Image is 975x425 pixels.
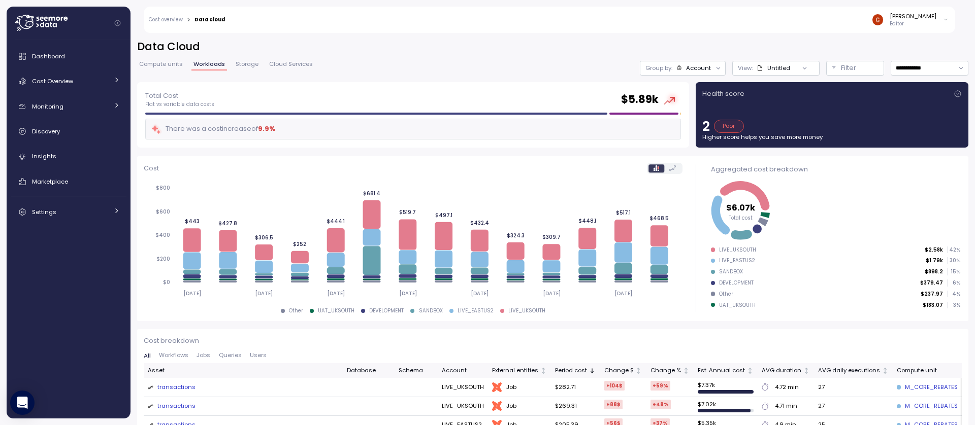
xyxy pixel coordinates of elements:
[694,397,758,416] td: $ 7.02k
[719,279,754,287] div: DEVELOPMENT
[698,366,745,375] div: Est. Annual cost
[435,212,452,219] tspan: $497.1
[948,302,960,309] p: 3 %
[151,123,275,135] div: There was a cost increase of
[471,290,489,297] tspan: [DATE]
[719,246,756,254] div: LIVE_UKSOUTH
[818,366,880,375] div: AVG daily executions
[470,220,489,226] tspan: $432.4
[948,291,960,298] p: 4 %
[897,383,958,392] a: M_CORE_REBATES
[137,40,968,54] h2: Data Cloud
[399,209,416,216] tspan: $519.7
[551,378,600,397] td: $282.71
[194,17,225,22] div: Data cloud
[555,366,587,375] div: Period cost
[488,363,551,378] th: External entitiesNot sorted
[925,268,943,275] p: $898.2
[11,71,126,91] a: Cost Overview
[616,209,631,216] tspan: $517.1
[897,402,958,411] a: M_CORE_REBATES
[369,307,404,314] div: DEVELOPMENT
[155,232,170,239] tspan: $400
[600,363,646,378] th: Change $Not sorted
[156,185,170,192] tspan: $800
[293,241,306,247] tspan: $252
[111,19,124,27] button: Collapse navigation
[236,61,258,67] span: Storage
[719,257,755,264] div: LIVE_EASTUS2
[604,400,623,409] div: +88 $
[948,268,960,275] p: 15 %
[921,291,943,298] p: $237.97
[438,397,488,416] td: LIVE_UKSOUTH
[814,397,893,416] td: 27
[775,402,797,411] div: 4.71 min
[775,383,799,392] div: 4.72 min
[327,290,345,297] tspan: [DATE]
[419,307,443,314] div: SANDBOX
[193,61,225,67] span: Workloads
[145,101,214,108] p: Flat vs variable data costs
[157,383,196,392] div: transactions
[219,352,242,358] span: Queries
[714,120,744,133] div: Poor
[702,133,962,141] p: Higher score helps you save more money
[926,257,943,264] p: $1.79k
[218,220,237,227] tspan: $427.8
[11,121,126,141] a: Discovery
[250,352,267,358] span: Users
[614,290,632,297] tspan: [DATE]
[32,77,73,85] span: Cost Overview
[145,91,214,101] p: Total Cost
[11,171,126,192] a: Marketplace
[156,256,170,262] tspan: $200
[492,366,538,375] div: External entities
[492,382,547,393] div: Job
[254,234,273,241] tspan: $306.5
[458,307,494,314] div: LIVE_EASTUS2
[144,336,962,346] p: Cost breakdown
[255,290,273,297] tspan: [DATE]
[711,164,960,174] div: Aggregated cost breakdown
[318,307,354,314] div: UAT_UKSOUTH
[890,20,936,27] p: Editor
[184,219,199,225] tspan: $443
[258,124,275,134] div: 9.9 %
[948,279,960,287] p: 6 %
[694,378,758,397] td: $ 7.37k
[604,381,625,391] div: +104 $
[890,12,936,20] div: [PERSON_NAME]
[803,367,810,374] div: Not sorted
[269,61,313,67] span: Cloud Services
[646,363,694,378] th: Change %Not sorted
[841,63,856,73] p: Filter
[758,363,814,378] th: AVG durationNot sorted
[399,290,416,297] tspan: [DATE]
[814,363,893,378] th: AVG daily executionsNot sorted
[649,216,669,222] tspan: $468.5
[682,367,690,374] div: Not sorted
[492,401,547,411] div: Job
[814,378,893,397] td: 27
[923,302,943,309] p: $183.07
[157,402,196,411] a: transactions
[32,52,65,60] span: Dashboard
[551,397,600,416] td: $269.31
[438,378,488,397] td: LIVE_UKSOUTH
[508,307,545,314] div: LIVE_UKSOUTH
[11,147,126,167] a: Insights
[11,46,126,66] a: Dashboard
[10,391,35,415] div: Open Intercom Messenger
[159,352,188,358] span: Workflows
[746,367,754,374] div: Not sorted
[578,218,596,224] tspan: $448.1
[604,366,634,375] div: Change $
[948,246,960,254] p: 42 %
[11,96,126,117] a: Monitoring
[347,366,391,375] div: Database
[702,120,710,133] p: 2
[645,64,672,72] p: Group by:
[651,400,671,409] div: +48 %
